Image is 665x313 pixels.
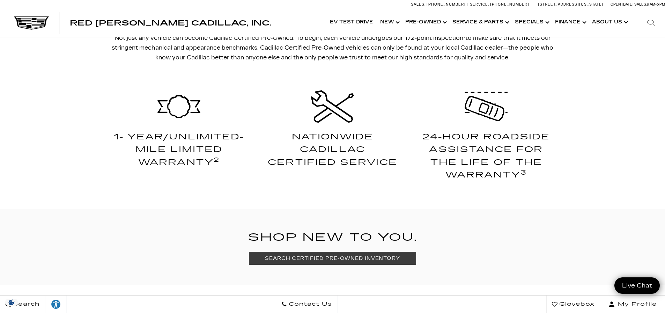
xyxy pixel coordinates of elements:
span: Sales: [411,2,426,7]
span: Live Chat [619,282,656,290]
button: Open user profile menu [600,296,665,313]
a: EV Test Drive [326,8,377,36]
span: Contact Us [287,299,332,309]
a: [STREET_ADDRESS][US_STATE] [538,2,604,7]
img: Cadillac CPO Roadside Assistance icon [465,85,508,128]
h4: NATIONWIDE CADILLAC CERTIFIED SERVICE [261,131,404,169]
span: [PHONE_NUMBER] [490,2,529,7]
span: Search [11,299,40,309]
span: Red [PERSON_NAME] Cadillac, Inc. [70,19,271,27]
span: [PHONE_NUMBER] [427,2,466,7]
div: Privacy Settings [3,299,20,306]
a: Service & Parts [449,8,511,36]
sup: 2 [214,156,220,163]
a: Service: [PHONE_NUMBER] [467,2,531,6]
a: Pre-Owned [402,8,449,36]
a: Red [PERSON_NAME] Cadillac, Inc. [70,20,271,27]
span: 9 AM-6 PM [647,2,665,7]
a: Finance [552,8,589,36]
div: Explore your accessibility options [45,299,66,310]
div: Search [637,9,665,37]
sup: 3 [520,169,527,176]
img: Cadillac CPO Service icon [311,85,354,128]
sup: 1 [463,34,465,39]
a: About Us [589,8,630,36]
h4: 1- YEAR/UNLIMITED-MILE LIMITED WARRANTY [108,131,251,169]
a: Explore your accessibility options [45,296,67,313]
span: Service: [470,2,489,7]
a: Live Chat [614,277,660,294]
a: SEARCH CERTIFIED PRE-OWNED INVENTORY [249,252,416,265]
span: My Profile [615,299,657,309]
img: Cadillac Dark Logo with Cadillac White Text [14,16,49,30]
span: Glovebox [557,299,594,309]
span: Sales: [634,2,647,7]
h2: SHOP NEW TO YOU. [108,229,558,246]
a: Sales: [PHONE_NUMBER] [411,2,467,6]
span: Open [DATE] [611,2,634,7]
p: Not just any vehicle can become Cadillac Certified Pre-Owned. To begin, each vehicle undergoes ou... [108,33,558,63]
img: Cadillac CPO Warranty icon [157,85,200,128]
a: Contact Us [276,296,338,313]
h4: 24-HOUR ROADSIDE ASSISTANCE FOR THE LIFE OF THE WARRANTY [415,131,558,182]
a: Glovebox [546,296,600,313]
a: New [377,8,402,36]
a: Specials [511,8,552,36]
